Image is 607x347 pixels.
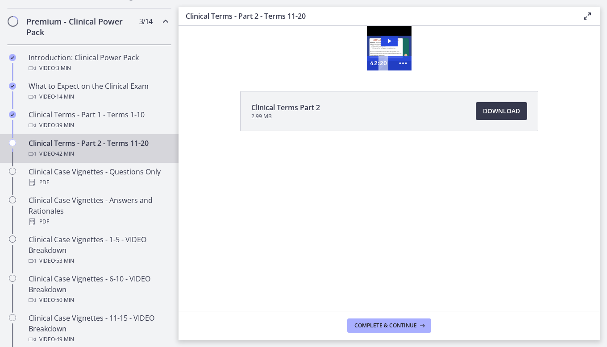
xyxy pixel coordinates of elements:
[55,91,74,102] span: · 14 min
[29,166,168,188] div: Clinical Case Vignettes - Questions Only
[29,177,168,188] div: PDF
[9,54,16,61] i: Completed
[29,120,168,131] div: Video
[179,26,600,70] iframe: Video Lesson
[29,138,168,159] div: Clinical Terms - Part 2 - Terms 11-20
[29,234,168,266] div: Clinical Case Vignettes - 1-5 - VIDEO Breakdown
[29,256,168,266] div: Video
[55,295,74,306] span: · 50 min
[29,149,168,159] div: Video
[9,111,16,118] i: Completed
[29,91,168,102] div: Video
[251,102,320,113] span: Clinical Terms Part 2
[26,16,135,37] h2: Premium - Clinical Power Pack
[204,30,212,45] div: Playbar
[55,256,74,266] span: · 53 min
[29,216,168,227] div: PDF
[29,295,168,306] div: Video
[55,149,74,159] span: · 42 min
[55,334,74,345] span: · 49 min
[29,195,168,227] div: Clinical Case Vignettes - Answers and Rationales
[251,113,320,120] span: 2.99 MB
[29,313,168,345] div: Clinical Case Vignettes - 11-15 - VIDEO Breakdown
[9,83,16,90] i: Completed
[354,322,417,329] span: Complete & continue
[216,30,233,45] button: Show more buttons
[55,120,74,131] span: · 39 min
[186,11,568,21] h3: Clinical Terms - Part 2 - Terms 11-20
[347,318,431,333] button: Complete & continue
[29,81,168,102] div: What to Expect on the Clinical Exam
[139,16,152,27] span: 3 / 14
[29,63,168,74] div: Video
[29,52,168,74] div: Introduction: Clinical Power Pack
[55,63,71,74] span: · 3 min
[29,273,168,306] div: Clinical Case Vignettes - 6-10 - VIDEO Breakdown
[476,102,527,120] a: Download
[29,334,168,345] div: Video
[483,106,520,116] span: Download
[29,109,168,131] div: Clinical Terms - Part 1 - Terms 1-10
